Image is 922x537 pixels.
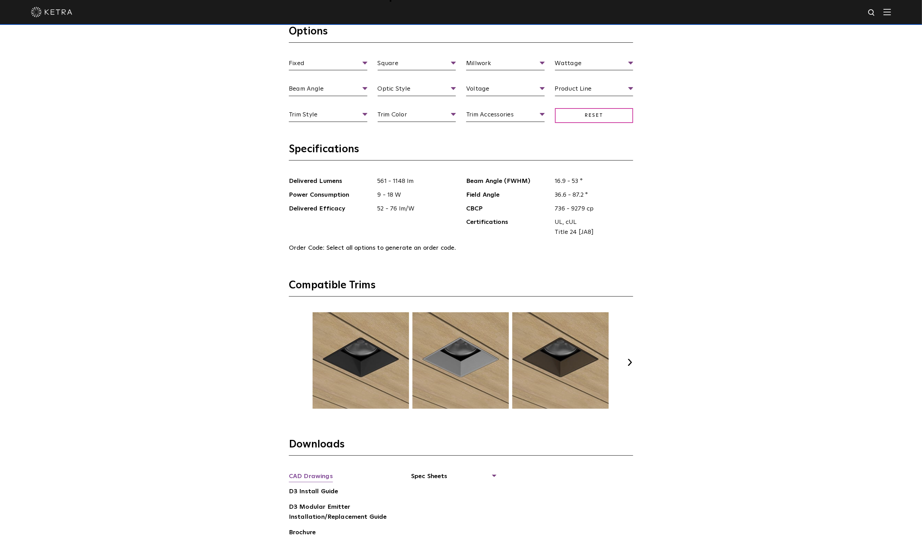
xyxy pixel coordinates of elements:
span: Field Angle [466,190,550,200]
span: Power Consumption [289,190,373,200]
span: 561 - 1148 lm [373,176,456,186]
img: search icon [868,9,876,17]
span: Product Line [555,84,633,96]
span: 9 - 18 W [373,190,456,200]
span: Reset [555,108,633,123]
a: CAD Drawings [289,472,333,483]
span: Delivered Efficacy [289,204,373,214]
span: Certifications [466,217,550,237]
span: 52 - 76 lm/W [373,204,456,214]
a: D3 Modular Emitter Installation/Replacement Guide [289,502,392,523]
h3: Options [289,25,633,43]
span: Optic Style [378,84,456,96]
span: Wattage [555,59,633,71]
img: Hamburger%20Nav.svg [883,9,891,15]
a: D3 Install Guide [289,487,338,498]
span: Beam Angle [289,84,367,96]
img: TRM253.jpg [411,312,510,409]
span: Fixed [289,59,367,71]
span: CBCP [466,204,550,214]
span: Order Code: [289,245,325,251]
span: 16.9 - 53 ° [550,176,633,186]
span: 736 - 9279 cp [550,204,633,214]
span: Trim Accessories [466,110,545,122]
span: UL, cUL [555,217,628,227]
span: Beam Angle (FWHM) [466,176,550,186]
span: Delivered Lumens [289,176,373,186]
span: Trim Color [378,110,456,122]
span: Square [378,59,456,71]
h3: Specifications [289,143,633,161]
span: Millwork [466,59,545,71]
span: 36.6 - 87.2 ° [550,190,633,200]
span: Title 24 [JA8] [555,227,628,237]
span: Spec Sheets [411,472,495,487]
span: Voltage [466,84,545,96]
img: TRM252.jpg [312,312,410,409]
img: ketra-logo-2019-white [31,7,72,17]
span: Trim Style [289,110,367,122]
span: Select all options to generate an order code. [326,245,456,251]
h3: Downloads [289,438,633,456]
img: TRM254.jpg [511,312,610,409]
button: Next [626,359,633,366]
h3: Compatible Trims [289,279,633,297]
